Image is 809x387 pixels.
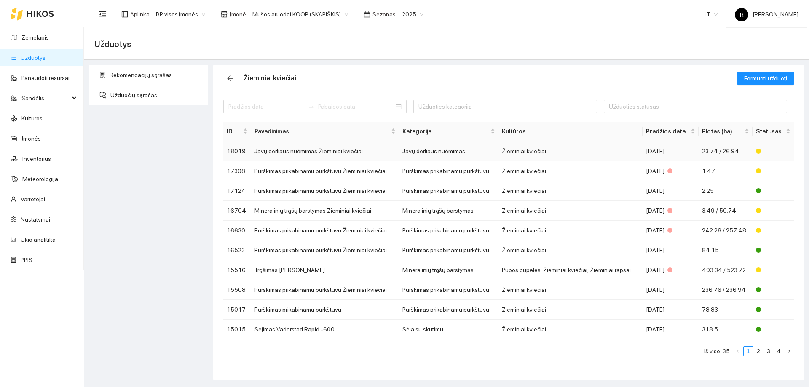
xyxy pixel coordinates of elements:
td: 17124 [223,181,251,201]
li: 3 [763,346,774,356]
span: Kategorija [402,127,489,136]
td: Sėja su skutimu [399,320,498,339]
div: [DATE] [646,305,695,314]
span: 2025 [402,8,424,21]
a: 3 [764,347,773,356]
span: Įmonė : [230,10,247,19]
span: to [308,103,315,110]
li: 2 [753,346,763,356]
td: Purškimas prikabinamu purkštuvu [399,300,498,320]
li: 4 [774,346,784,356]
td: Purškimas prikabinamu purkštuvu [399,181,498,201]
span: Sezonas : [372,10,397,19]
td: Žieminiai kviečiai [498,280,643,300]
td: 16630 [223,221,251,240]
div: [DATE] [646,186,695,195]
span: menu-fold [99,11,107,18]
span: BP visos įmonės [156,8,206,21]
td: Purškimas prikabinamu purkštuvu [399,240,498,260]
th: this column's title is ID,this column is sortable [223,122,251,141]
button: arrow-left [223,72,237,85]
div: [DATE] [646,325,695,334]
span: 23.74 / 26.94 [702,148,739,155]
button: menu-fold [94,6,111,23]
div: [DATE] [646,147,695,156]
td: Purškimas prikabinamu purkštuvu Žieminiai kviečiai [251,221,399,240]
button: Formuoti užduotį [737,72,794,85]
div: [DATE] [646,246,695,255]
span: Užduočių sąrašas [110,87,201,104]
li: 1 [743,346,753,356]
span: Plotas (ha) [702,127,743,136]
th: this column's title is Pradžios data,this column is sortable [643,122,699,141]
div: Žieminiai kviečiai [244,73,296,83]
a: PPIS [21,256,32,263]
td: 15017 [223,300,251,320]
td: 16523 [223,240,251,260]
td: Žieminiai kviečiai [498,141,643,161]
td: Javų derliaus nuėmimas [399,141,498,161]
td: 84.15 [699,240,753,260]
span: LT [705,8,718,21]
span: ID [227,127,241,136]
a: Kultūros [21,115,43,122]
th: Kultūros [498,122,643,141]
span: 236.76 / 236.94 [702,286,746,293]
td: 1.47 [699,161,753,181]
span: Pavadinimas [254,127,389,136]
td: Žieminiai kviečiai [498,320,643,339]
input: Pabaigos data [318,102,394,111]
td: 16704 [223,201,251,221]
td: Purškimas prikabinamu purkštuvu Žieminiai kviečiai [251,161,399,181]
button: left [733,346,743,356]
td: Sėjimas Vaderstad Rapid -600 [251,320,399,339]
td: Žieminiai kviečiai [498,181,643,201]
span: left [736,349,741,354]
span: Pradžios data [646,127,689,136]
td: Purškimas prikabinamu purkštuvu Žieminiai kviečiai [251,181,399,201]
th: this column's title is Plotas (ha),this column is sortable [699,122,753,141]
span: Formuoti užduotį [744,74,787,83]
td: Žieminiai kviečiai [498,201,643,221]
div: [DATE] [646,226,695,235]
div: [DATE] [646,265,695,275]
span: swap-right [308,103,315,110]
span: 242.26 / 257.48 [702,227,746,234]
a: Meteorologija [22,176,58,182]
td: 15516 [223,260,251,280]
div: [DATE] [646,285,695,294]
td: Žieminiai kviečiai [498,161,643,181]
span: arrow-left [224,75,236,82]
a: Ūkio analitika [21,236,56,243]
span: solution [99,72,105,78]
td: 18019 [223,141,251,161]
span: R [740,8,744,21]
td: 15508 [223,280,251,300]
td: Mineralinių trąšų barstymas [399,201,498,221]
li: Iš viso: 35 [704,346,730,356]
a: Vartotojai [21,196,45,203]
td: 2.25 [699,181,753,201]
span: Sandėlis [21,90,70,107]
span: Aplinka : [130,10,151,19]
span: Statusas [756,127,784,136]
td: Purškimas prikabinamu purkštuvu Žieminiai kviečiai [251,280,399,300]
a: 4 [774,347,783,356]
span: Užduotys [94,37,131,51]
th: this column's title is Pavadinimas,this column is sortable [251,122,399,141]
td: Purškimas prikabinamu purkštuvu [399,161,498,181]
a: Nustatymai [21,216,50,223]
a: 1 [744,347,753,356]
button: right [784,346,794,356]
th: this column's title is Kategorija,this column is sortable [399,122,498,141]
td: Žieminiai kviečiai [498,221,643,240]
a: Žemėlapis [21,34,49,41]
th: this column's title is Statusas,this column is sortable [753,122,794,141]
td: Tręšimas [PERSON_NAME] [251,260,399,280]
td: Purškimas prikabinamu purkštuvu [399,280,498,300]
span: right [786,349,791,354]
td: Purškimas prikabinamu purkštuvu Žieminiai kviečiai [251,240,399,260]
td: Pupos pupelės, Žieminiai kviečiai, Žieminiai rapsai [498,260,643,280]
span: 493.34 / 523.72 [702,267,746,273]
span: calendar [364,11,370,18]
